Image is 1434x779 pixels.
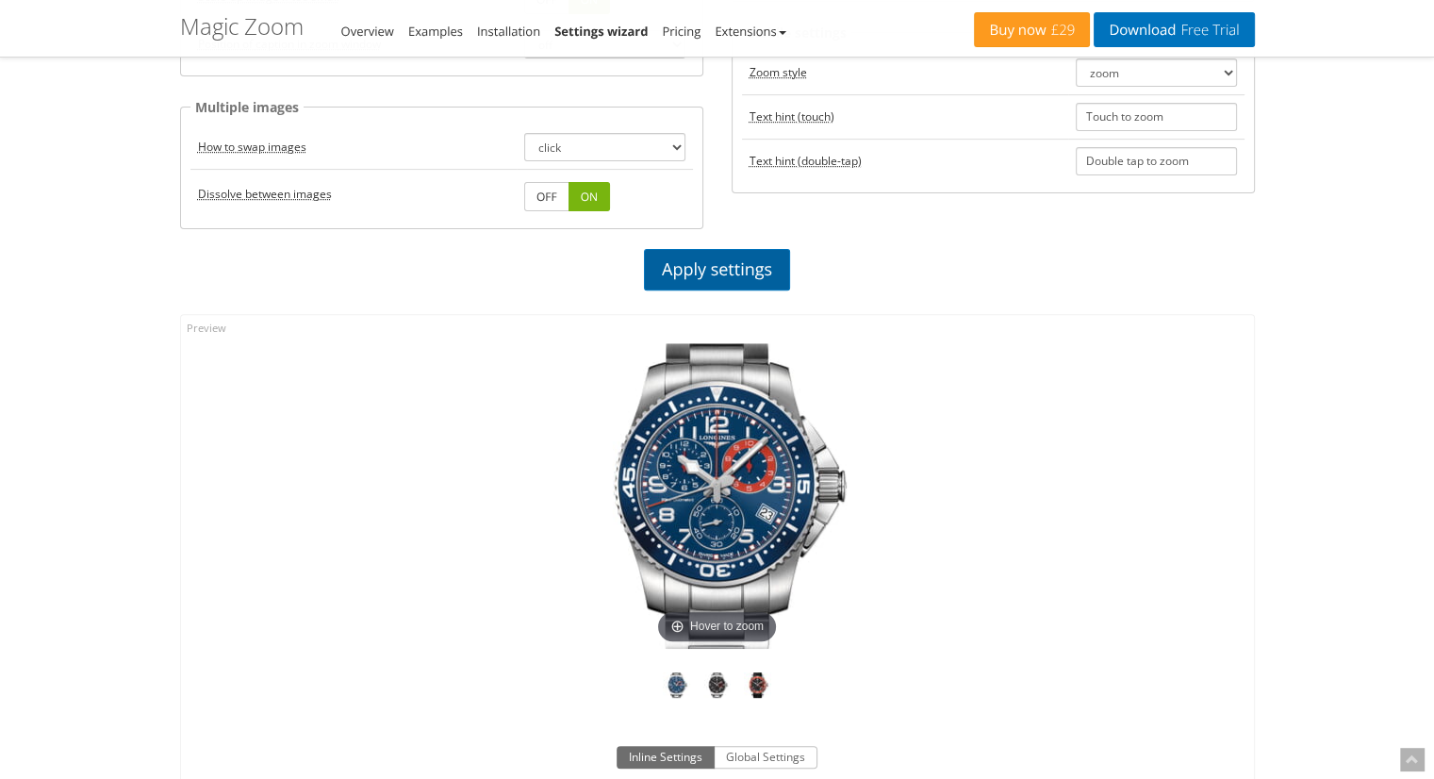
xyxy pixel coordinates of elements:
[180,14,304,39] h1: Magic Zoom
[1094,12,1254,47] a: DownloadFree Trial
[617,746,715,769] button: Inline Settings
[1176,23,1239,38] span: Free Trial
[198,139,306,155] acronym: selectorTrigger, default: click
[750,64,807,80] acronym: zoomMode, default: zoom
[190,96,304,118] legend: Multiple images
[662,23,701,40] a: Pricing
[644,249,790,290] a: Apply settings
[750,108,834,124] acronym: textHoverZoomHint, default: Touch to zoom
[714,746,817,769] button: Global Settings
[715,23,785,40] a: Extensions
[198,186,332,202] acronym: transitionEffect, default: true
[750,153,862,169] acronym: textClickZoomHint, default: Double tap to zoom
[477,23,540,40] a: Installation
[703,672,731,704] a: Black Hydroconquest
[1047,23,1076,38] span: £29
[554,23,648,40] a: Settings wizard
[408,23,463,40] a: Examples
[524,182,569,211] a: OFF
[552,343,882,649] a: Hover to zoom
[663,672,690,704] a: Blue Hydroconquest
[569,182,610,211] a: ON
[974,12,1090,47] a: Buy now£29
[744,672,771,704] a: Red Hydroconquest
[341,23,394,40] a: Overview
